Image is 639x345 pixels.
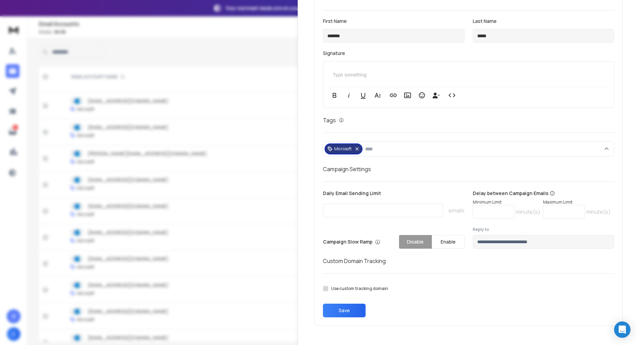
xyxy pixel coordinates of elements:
button: Bold (⌘B) [328,88,341,102]
p: Microsoft [334,146,352,152]
h1: Tags [323,116,336,124]
button: Insert Link (⌘K) [387,88,400,102]
button: Disable [399,235,432,249]
button: Insert Unsubscribe Link [430,88,443,102]
button: Enable [432,235,465,249]
button: Code View [445,88,458,102]
p: Campaign Slow Ramp [323,238,380,245]
button: Underline (⌘U) [357,88,370,102]
button: Insert Image (⌘P) [401,88,414,102]
p: Delay between Campaign Emails [473,190,611,197]
h1: Campaign Settings [323,165,614,173]
p: Maximum Limit [543,199,611,205]
label: Reply to [473,227,614,232]
button: Save [323,304,366,317]
label: Last Name [473,19,614,24]
p: emails [449,206,465,215]
label: Signature [323,51,614,56]
h1: Custom Domain Tracking [323,257,614,265]
button: Italic (⌘I) [342,88,355,102]
button: More Text [371,88,384,102]
div: Open Intercom Messenger [614,321,630,338]
p: minute(s) [586,208,611,216]
label: Use custom tracking domain [331,286,388,291]
p: Daily Email Sending Limit [323,190,465,199]
label: First Name [323,19,465,24]
p: minute(s) [516,208,540,216]
p: Minimum Limit [473,199,540,205]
